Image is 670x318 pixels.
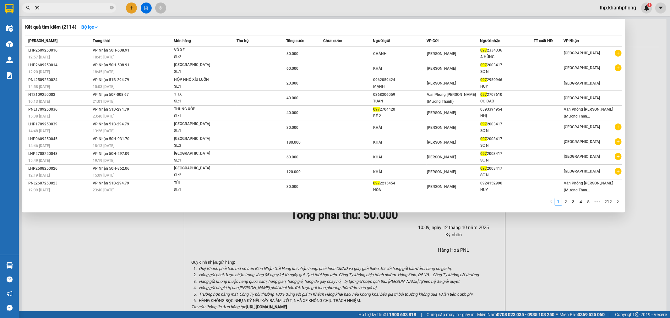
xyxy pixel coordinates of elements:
[373,187,426,193] div: HÒA
[28,158,50,163] span: 15:49 [DATE]
[562,198,570,206] li: 2
[615,153,622,160] span: plus-circle
[373,98,426,105] div: TUẤN
[615,50,622,57] span: plus-circle
[174,135,221,142] div: [GEOGRAPHIC_DATA]
[563,198,569,205] a: 2
[564,51,600,55] span: [GEOGRAPHIC_DATA]
[93,122,129,126] span: VP Nhận 51B-294.79
[570,198,577,205] a: 3
[174,165,221,172] div: [GEOGRAPHIC_DATA]
[481,122,487,126] span: 097
[373,39,390,43] span: Người gửi
[564,107,613,118] span: Văn Phòng [PERSON_NAME] (Mường Than...
[174,54,221,61] div: SL: 2
[564,66,600,70] span: [GEOGRAPHIC_DATA]
[93,70,114,74] span: 18:45 [DATE]
[373,107,380,112] span: 097
[481,113,534,119] div: NHỊ
[28,114,50,118] span: 15:38 [DATE]
[481,166,487,171] span: 097
[93,114,114,118] span: 23:40 [DATE]
[481,62,534,69] div: 2003417
[286,66,298,71] span: 60.000
[373,139,426,146] div: KHẢI
[592,198,602,206] li: Next 5 Pages
[25,24,76,30] h3: Kết quả tìm kiếm ( 2114 )
[534,39,553,43] span: TT xuất HĐ
[28,173,50,178] span: 12:19 [DATE]
[93,188,114,192] span: 23:40 [DATE]
[174,150,221,157] div: [GEOGRAPHIC_DATA]
[564,181,613,192] span: Văn Phòng [PERSON_NAME] (Mường Than...
[373,51,426,57] div: CHÁNH
[481,106,534,113] div: 0393394954
[481,137,487,141] span: 097
[28,136,91,142] div: LHP0609250045
[8,41,35,70] b: [PERSON_NAME]
[93,129,114,133] span: 13:26 [DATE]
[481,77,534,83] div: 2950946
[373,124,426,131] div: KHẢI
[5,4,14,14] img: logo-vxr
[174,157,221,164] div: SL: 1
[8,8,39,39] img: logo.jpg
[373,181,380,185] span: 097
[323,39,342,43] span: Chưa cước
[93,137,129,141] span: VP Nhận 50H-931.70
[373,180,426,187] div: 2215454
[578,198,585,205] a: 4
[564,96,600,100] span: [GEOGRAPHIC_DATA]
[286,52,298,56] span: 80.000
[93,173,114,178] span: 15:09 [DATE]
[110,5,114,11] span: close-circle
[555,198,562,205] a: 1
[564,154,600,159] span: [GEOGRAPHIC_DATA]
[93,181,129,185] span: VP Nhận 51B-294.79
[28,62,91,69] div: LHP2609250014
[481,91,534,98] div: 2707610
[564,39,579,43] span: VP Nhận
[174,62,221,69] div: [GEOGRAPHIC_DATA]
[480,39,501,43] span: Người nhận
[547,198,555,206] li: Previous Page
[427,170,456,174] span: [PERSON_NAME]
[93,92,129,97] span: VP Nhận 50F-008.67
[286,96,298,100] span: 40.000
[373,77,426,83] div: 0962059424
[174,172,221,179] div: SL: 2
[6,41,13,47] img: warehouse-icon
[6,72,13,79] img: solution-icon
[481,78,487,82] span: 097
[564,125,600,129] span: [GEOGRAPHIC_DATA]
[174,187,221,194] div: SL: 1
[28,165,91,172] div: LHP2508250026
[26,6,30,10] span: search
[481,54,534,60] div: A HÙNG
[174,91,221,98] div: 1 TX
[481,187,534,193] div: HUY
[564,140,600,144] span: [GEOGRAPHIC_DATA]
[93,63,129,67] span: VP Nhận 50H-508.91
[564,169,600,173] span: [GEOGRAPHIC_DATA]
[53,30,86,38] li: (c) 2017
[110,6,114,9] span: close-circle
[93,39,110,43] span: Trạng thái
[481,142,534,149] div: SƠN
[94,25,98,29] span: down
[373,65,426,72] div: KHẢI
[615,168,622,175] span: plus-circle
[286,170,301,174] span: 120.000
[174,180,221,187] div: TÚI
[592,198,602,206] span: •••
[174,69,221,75] div: SL: 1
[427,155,456,159] span: [PERSON_NAME]
[93,107,129,112] span: VP Nhận 51B-294.79
[585,198,592,206] li: 5
[53,24,86,29] b: [DOMAIN_NAME]
[28,144,50,148] span: 14:46 [DATE]
[76,22,103,32] button: Bộ lọcdown
[28,47,91,54] div: LHP2609250016
[427,125,456,130] span: [PERSON_NAME]
[28,39,57,43] span: [PERSON_NAME]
